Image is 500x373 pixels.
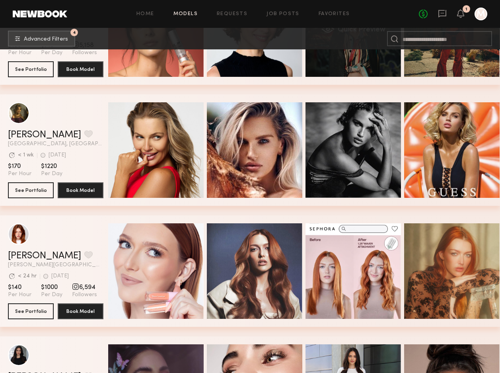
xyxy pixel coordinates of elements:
div: 1 [465,7,467,12]
a: Requests [217,12,247,17]
span: Advanced Filters [24,37,68,42]
span: Per Day [41,49,62,57]
a: Job Posts [267,12,300,17]
span: Per Day [41,291,62,299]
span: [GEOGRAPHIC_DATA], [GEOGRAPHIC_DATA] [8,141,103,147]
button: See Portfolio [8,303,54,319]
a: [PERSON_NAME] [8,130,81,140]
a: M [475,8,487,20]
a: [PERSON_NAME] [8,251,81,261]
span: $170 [8,162,31,170]
div: < 1 wk [18,152,34,158]
span: Followers [72,49,97,57]
div: < 24 hr [18,273,37,279]
span: $140 [8,283,31,291]
span: Per Hour [8,170,31,178]
a: Home [136,12,154,17]
div: [DATE] [51,273,69,279]
span: Per Hour [8,49,31,57]
div: [DATE] [49,152,66,158]
button: Book Model [58,303,103,319]
span: $1220 [41,162,62,170]
button: 4Advanced Filters [8,31,75,47]
span: Followers [72,291,97,299]
a: Models [173,12,198,17]
button: Book Model [58,61,103,77]
span: Per Hour [8,291,31,299]
span: 4 [73,31,76,34]
span: 6,594 [72,283,97,291]
span: $1000 [41,283,62,291]
a: Favorites [319,12,350,17]
button: Book Model [58,182,103,198]
span: Per Day [41,170,62,178]
span: [PERSON_NAME][GEOGRAPHIC_DATA], [GEOGRAPHIC_DATA] [8,262,103,268]
button: See Portfolio [8,61,54,77]
button: See Portfolio [8,182,54,198]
